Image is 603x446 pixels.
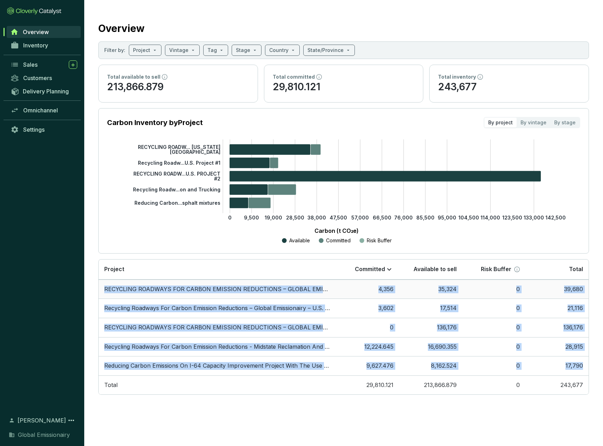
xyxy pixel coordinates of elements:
tspan: 133,000 [524,215,544,221]
span: Overview [23,28,49,35]
td: 3,602 [336,299,399,318]
p: 213,866.879 [107,80,249,94]
tspan: 123,500 [502,215,522,221]
p: Carbon Inventory by Project [107,118,203,127]
tspan: RECYCLING ROADW... [US_STATE] [138,144,220,150]
td: Recycling Roadways For Carbon Emission Reductions – Global Emissionairy – U.S. Project #1 [99,299,336,318]
td: 8,162.524 [399,356,462,375]
tspan: 85,500 [416,215,435,221]
tspan: 95,000 [438,215,456,221]
td: Recycling Roadways For Carbon Emission Reductions - Midstate Reclamation And Trucking [99,337,336,356]
span: Global Emissionairy [18,431,70,439]
th: Project [99,260,336,280]
span: Settings [23,126,45,133]
tspan: Recycling Roadw...on and Trucking [133,186,220,192]
tspan: #2 [214,176,220,182]
tspan: 19,000 [265,215,282,221]
p: 29,810.121 [273,80,415,94]
td: 213,866.879 [399,375,462,395]
td: Total [99,375,336,395]
td: 12,224.645 [336,337,399,356]
td: 0 [462,318,525,337]
p: Total available to sell [107,73,160,80]
td: 9,627.476 [336,356,399,375]
td: 21,116 [525,299,589,318]
td: 136,176 [399,318,462,337]
tspan: 114,000 [481,215,500,221]
td: 29,810.121 [336,375,399,395]
tspan: 66,500 [373,215,391,221]
p: Filter by: [104,47,125,54]
td: 0 [462,356,525,375]
p: 243,677 [438,80,580,94]
span: Sales [23,61,38,68]
td: 39,680 [525,280,589,299]
a: Customers [7,72,81,84]
tspan: 28,500 [286,215,304,221]
td: 0 [462,280,525,299]
tspan: 76,000 [394,215,413,221]
td: Reducing Carbon Emissions On I-64 Capacity Improvement Project With The Use Of FSB And Emulsion A... [99,356,336,375]
th: Available to sell [399,260,462,280]
tspan: Recycling Roadw...U.S. Project #1 [138,160,220,166]
td: 17,790 [525,356,589,375]
div: By project [484,118,517,127]
tspan: 0 [228,215,232,221]
tspan: Reducing Carbon...sphalt mixtures [134,200,220,206]
h2: Overview [98,21,145,36]
p: Total committed [273,73,315,80]
a: Inventory [7,39,81,51]
p: Risk Buffer [481,265,511,273]
a: Overview [7,26,81,38]
td: 0 [336,318,399,337]
a: Settings [7,124,81,136]
th: Total [525,260,589,280]
div: By vintage [517,118,550,127]
p: Total inventory [438,73,476,80]
td: 4,356 [336,280,399,299]
span: Delivery Planning [23,88,69,95]
td: 243,677 [525,375,589,395]
td: 136,176 [525,318,589,337]
tspan: 104,500 [458,215,479,221]
tspan: 57,000 [351,215,369,221]
td: 0 [462,375,525,395]
a: Delivery Planning [7,85,81,97]
p: Committed [326,237,351,244]
td: 16,690.355 [399,337,462,356]
tspan: [GEOGRAPHIC_DATA] [170,149,220,155]
p: Risk Buffer [367,237,392,244]
a: Omnichannel [7,104,81,116]
td: 0 [462,337,525,356]
td: 17,514 [399,299,462,318]
tspan: 142,500 [545,215,566,221]
p: Available [289,237,310,244]
div: segmented control [484,117,580,128]
td: RECYCLING ROADWAYS FOR CARBON EMISSION REDUCTIONS – GLOBAL EMISSIONAIRY – U.S. PROJECT #2 [99,318,336,337]
p: Committed [355,265,385,273]
p: Carbon (t CO₂e) [118,227,556,235]
tspan: 9,500 [244,215,259,221]
span: [PERSON_NAME] [18,416,66,425]
td: RECYCLING ROADWAYS FOR CARBON EMISSION REDUCTIONS – GLOBAL EMISSIONAIRY – PROJECT CALIFORNIA USA [99,280,336,299]
span: Inventory [23,42,48,49]
td: 28,915 [525,337,589,356]
a: Sales [7,59,81,71]
span: Customers [23,74,52,81]
tspan: RECYCLING ROADW...U.S. PROJECT [133,171,220,177]
td: 0 [462,299,525,318]
td: 35,324 [399,280,462,299]
tspan: 38,000 [307,215,326,221]
div: By stage [550,118,579,127]
span: Omnichannel [23,107,58,114]
tspan: 47,500 [330,215,347,221]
